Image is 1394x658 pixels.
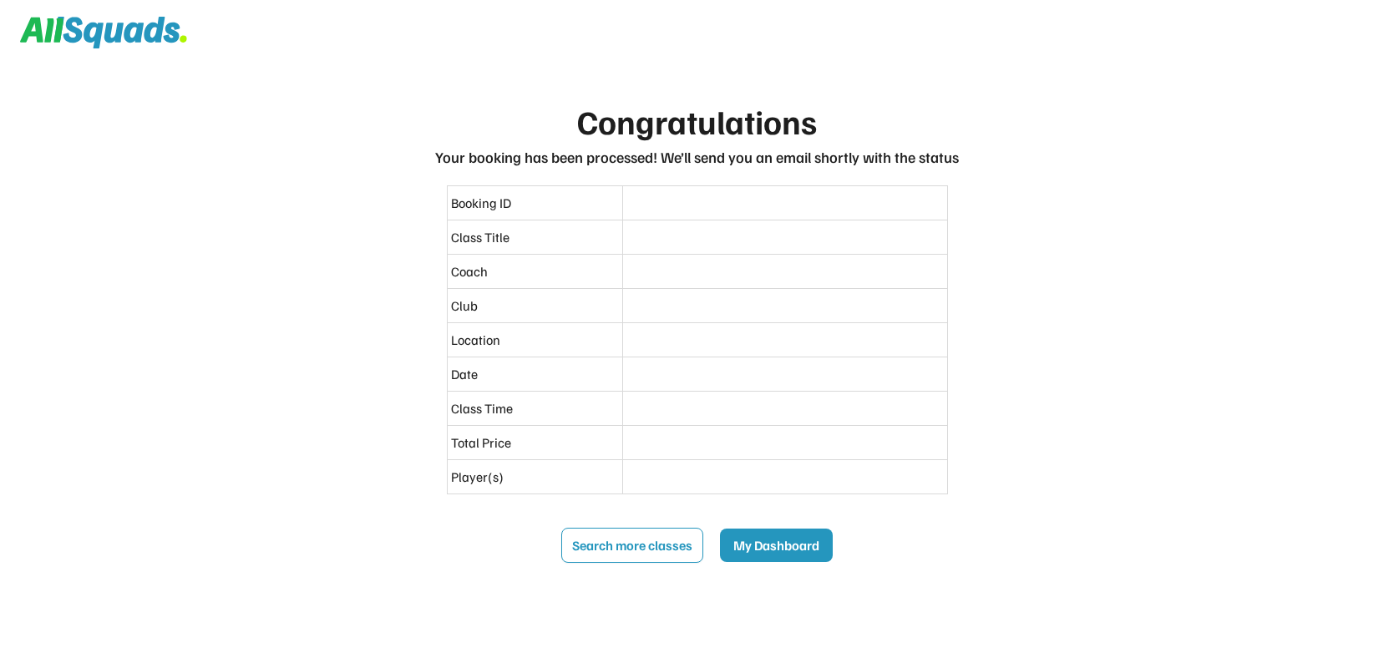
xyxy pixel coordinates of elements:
[451,330,619,350] div: Location
[451,467,619,487] div: Player(s)
[451,398,619,418] div: Class Time
[451,296,619,316] div: Club
[720,529,833,562] button: My Dashboard
[435,146,959,169] div: Your booking has been processed! We’ll send you an email shortly with the status
[451,261,619,281] div: Coach
[451,364,619,384] div: Date
[451,193,619,213] div: Booking ID
[451,433,619,453] div: Total Price
[20,17,187,48] img: Squad%20Logo.svg
[561,528,703,563] button: Search more classes
[577,96,817,146] div: Congratulations
[451,227,619,247] div: Class Title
